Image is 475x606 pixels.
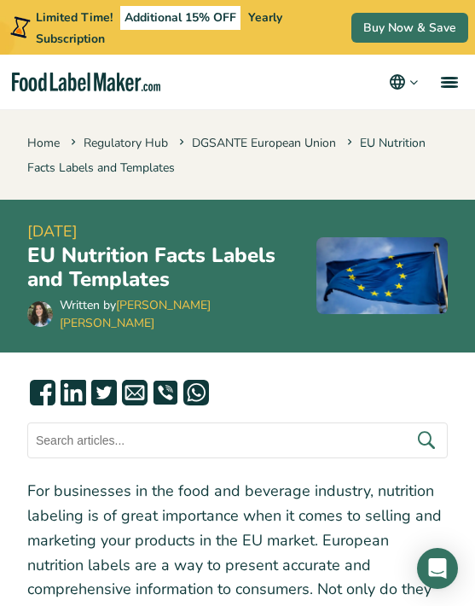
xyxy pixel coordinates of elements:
a: DGSANTE European Union [192,135,336,151]
a: [PERSON_NAME] [PERSON_NAME] [60,297,211,331]
img: Maria Abi Hanna - Food Label Maker [27,301,53,327]
a: menu [420,55,475,109]
span: Additional 15% OFF [120,6,240,30]
span: [DATE] [27,220,289,243]
div: Written by [60,296,289,332]
h1: EU Nutrition Facts Labels and Templates [27,243,289,293]
a: Buy Now & Save [351,13,468,43]
a: Home [27,135,60,151]
input: Search articles... [27,422,448,458]
span: Yearly Subscription [36,9,282,47]
span: EU Nutrition Facts Labels and Templates [27,135,426,176]
span: Limited Time! [36,9,113,26]
div: Open Intercom Messenger [417,548,458,589]
a: Regulatory Hub [84,135,168,151]
a: Food Label Maker homepage [12,73,160,92]
button: Change language [387,72,420,92]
